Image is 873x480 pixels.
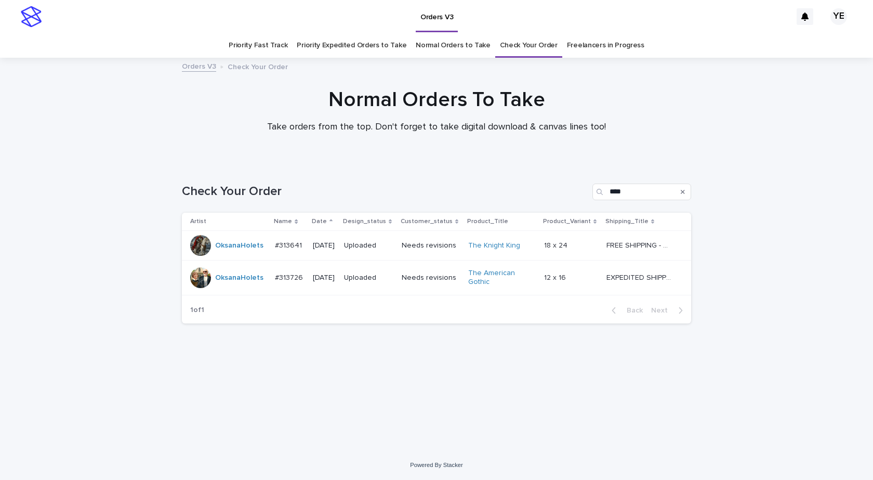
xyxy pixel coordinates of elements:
[544,271,568,282] p: 12 x 16
[344,274,393,282] p: Uploaded
[410,462,462,468] a: Powered By Stacker
[190,216,206,227] p: Artist
[402,274,460,282] p: Needs revisions
[312,216,327,227] p: Date
[313,241,336,250] p: [DATE]
[274,216,292,227] p: Name
[182,261,691,295] tr: OksanaHolets #313726#313726 [DATE]UploadedNeeds revisionsThe American Gothic 12 x 1612 x 16 EXPED...
[182,184,588,199] h1: Check Your Order
[182,297,213,323] p: 1 of 1
[605,216,649,227] p: Shipping_Title
[592,184,691,200] input: Search
[215,241,263,250] a: OksanaHolets
[544,239,570,250] p: 18 x 24
[468,269,533,287] a: The American Gothic
[468,241,520,250] a: The Knight King
[401,216,453,227] p: Customer_status
[343,216,386,227] p: Design_status
[606,239,673,250] p: FREE SHIPPING - preview in 1-2 business days, after your approval delivery will take 5-10 b.d.
[651,307,674,314] span: Next
[402,241,460,250] p: Needs revisions
[215,274,263,282] a: OksanaHolets
[182,87,691,112] h1: Normal Orders To Take
[830,8,847,25] div: YE
[21,6,42,27] img: stacker-logo-s-only.png
[344,241,393,250] p: Uploaded
[313,274,336,282] p: [DATE]
[229,122,644,133] p: Take orders from the top. Don't forget to take digital download & canvas lines too!
[567,33,644,58] a: Freelancers in Progress
[229,33,287,58] a: Priority Fast Track
[606,271,673,282] p: EXPEDITED SHIPPING - preview in 1 business day; delivery up to 5 business days after your approval.
[543,216,591,227] p: Product_Variant
[228,60,288,72] p: Check Your Order
[297,33,406,58] a: Priority Expedited Orders to Take
[603,306,647,315] button: Back
[500,33,558,58] a: Check Your Order
[182,60,216,72] a: Orders V3
[467,216,508,227] p: Product_Title
[647,306,691,315] button: Next
[182,231,691,261] tr: OksanaHolets #313641#313641 [DATE]UploadedNeeds revisionsThe Knight King 18 x 2418 x 24 FREE SHIP...
[620,307,643,314] span: Back
[275,271,305,282] p: #313726
[416,33,491,58] a: Normal Orders to Take
[275,239,304,250] p: #313641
